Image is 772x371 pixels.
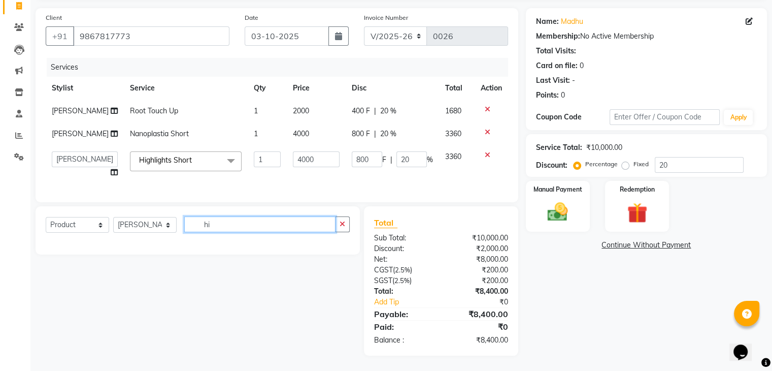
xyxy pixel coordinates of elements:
[374,218,397,228] span: Total
[130,106,178,115] span: Root Touch Up
[46,13,62,22] label: Client
[364,13,408,22] label: Invoice Number
[293,106,309,115] span: 2000
[445,152,461,161] span: 3360
[536,160,567,171] div: Discount:
[724,110,753,125] button: Apply
[536,142,582,153] div: Service Total:
[441,254,516,265] div: ₹8,000.00
[536,60,578,71] div: Card on file:
[441,308,516,320] div: ₹8,400.00
[374,129,376,139] span: |
[366,286,441,297] div: Total:
[536,112,610,122] div: Coupon Code
[441,233,516,243] div: ₹10,000.00
[366,265,441,275] div: ( )
[536,16,559,27] div: Name:
[139,156,192,165] span: Highlights Short
[46,77,124,100] th: Stylist
[46,26,74,46] button: +91
[536,90,559,101] div: Points:
[366,275,441,286] div: ( )
[380,106,396,116] span: 20 %
[610,109,720,125] input: Enter Offer / Coupon Code
[390,154,392,165] span: |
[245,13,258,22] label: Date
[52,106,109,115] span: [PERSON_NAME]
[621,200,654,226] img: _gift.svg
[380,129,396,139] span: 20 %
[528,240,765,251] a: Continue Without Payment
[352,129,370,139] span: 800 F
[541,200,574,224] img: _cash.svg
[352,106,370,116] span: 400 F
[366,254,441,265] div: Net:
[366,321,441,333] div: Paid:
[254,106,258,115] span: 1
[453,297,515,307] div: ₹0
[427,154,433,165] span: %
[439,77,475,100] th: Total
[382,154,386,165] span: F
[445,106,461,115] span: 1680
[536,75,570,86] div: Last Visit:
[475,77,508,100] th: Action
[536,31,757,42] div: No Active Membership
[536,31,580,42] div: Membership:
[580,60,584,71] div: 0
[585,160,618,169] label: Percentage
[47,58,516,77] div: Services
[73,26,229,46] input: Search by Name/Mobile/Email/Code
[287,77,346,100] th: Price
[729,330,762,361] iframe: chat widget
[561,90,565,101] div: 0
[441,335,516,346] div: ₹8,400.00
[192,156,196,165] a: x
[374,265,393,274] span: CGST
[366,335,441,346] div: Balance :
[441,286,516,297] div: ₹8,400.00
[374,106,376,116] span: |
[366,243,441,254] div: Discount:
[441,275,516,286] div: ₹200.00
[254,129,258,138] span: 1
[395,266,410,274] span: 2.5%
[441,243,516,254] div: ₹2,000.00
[293,129,309,138] span: 4000
[561,16,583,27] a: Madhu
[366,308,441,320] div: Payable:
[130,129,189,138] span: Nanoplastia Short
[366,233,441,243] div: Sub Total:
[586,142,622,153] div: ₹10,000.00
[445,129,461,138] span: 3360
[248,77,287,100] th: Qty
[394,276,410,285] span: 2.5%
[366,297,453,307] a: Add Tip
[441,321,516,333] div: ₹0
[124,77,248,100] th: Service
[346,77,439,100] th: Disc
[572,75,575,86] div: -
[374,276,392,285] span: SGST
[441,265,516,275] div: ₹200.00
[620,185,655,194] label: Redemption
[533,185,582,194] label: Manual Payment
[633,160,649,169] label: Fixed
[52,129,109,138] span: [PERSON_NAME]
[184,217,335,232] input: Search or Scan
[536,46,576,56] div: Total Visits:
